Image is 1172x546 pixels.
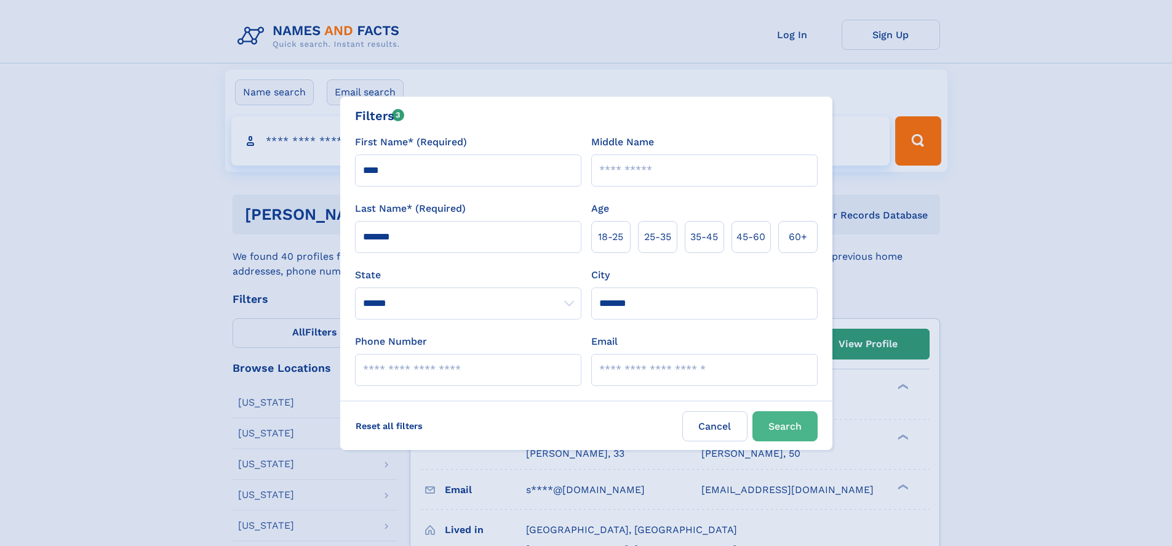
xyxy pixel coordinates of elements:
[591,334,618,349] label: Email
[598,230,623,244] span: 18‑25
[690,230,718,244] span: 35‑45
[355,334,427,349] label: Phone Number
[355,106,405,125] div: Filters
[644,230,671,244] span: 25‑35
[752,411,818,441] button: Search
[591,268,610,283] label: City
[348,411,431,441] label: Reset all filters
[355,135,467,150] label: First Name* (Required)
[591,135,654,150] label: Middle Name
[355,201,466,216] label: Last Name* (Required)
[736,230,765,244] span: 45‑60
[789,230,807,244] span: 60+
[355,268,581,283] label: State
[682,411,747,441] label: Cancel
[591,201,609,216] label: Age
